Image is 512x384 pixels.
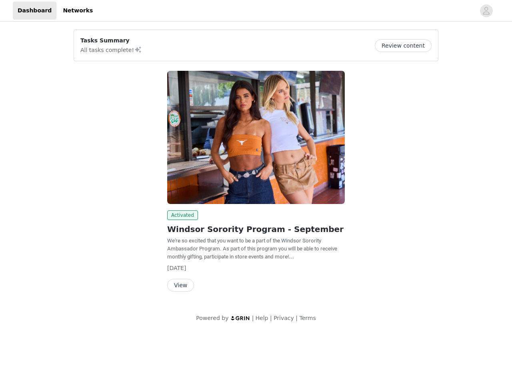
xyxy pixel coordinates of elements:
span: Activated [167,210,198,220]
p: All tasks complete! [80,45,142,54]
a: Networks [58,2,98,20]
a: Terms [299,315,316,321]
span: [DATE] [167,265,186,271]
span: Powered by [196,315,228,321]
span: | [270,315,272,321]
img: logo [230,316,250,321]
span: We're so excited that you want to be a part of the Windsor Sorority Ambassador Program. As part o... [167,238,337,260]
button: View [167,279,194,292]
span: | [252,315,254,321]
div: avatar [482,4,490,17]
button: Review content [375,39,432,52]
a: Help [256,315,268,321]
a: View [167,282,194,288]
p: Tasks Summary [80,36,142,45]
h2: Windsor Sorority Program - September [167,223,345,235]
a: Dashboard [13,2,56,20]
img: Windsor [167,71,345,204]
span: | [296,315,298,321]
a: Privacy [274,315,294,321]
